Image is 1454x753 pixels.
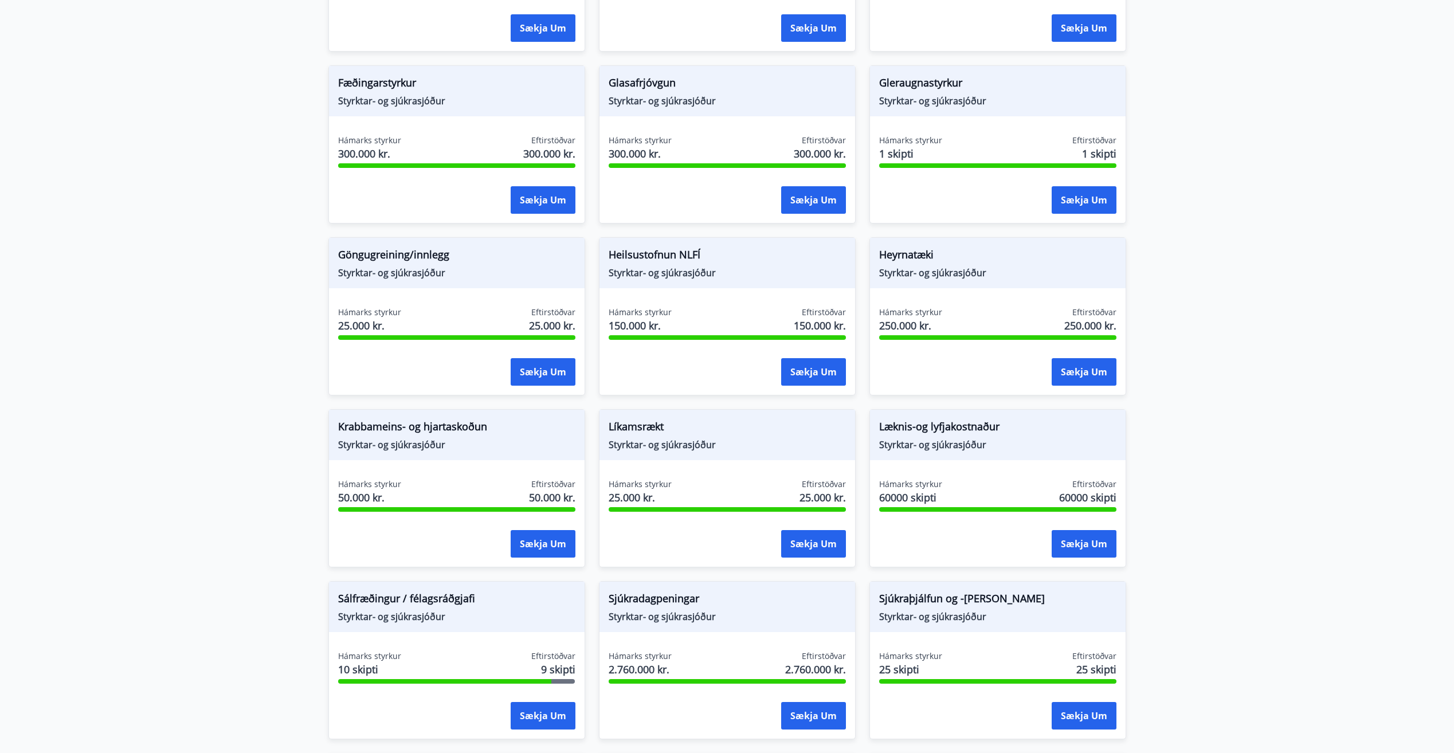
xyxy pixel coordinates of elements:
[879,318,942,333] span: 250.000 kr.
[879,610,1116,623] span: Styrktar- og sjúkrasjóður
[1076,662,1116,677] span: 25 skipti
[799,490,846,505] span: 25.000 kr.
[879,95,1116,107] span: Styrktar- og sjúkrasjóður
[609,318,672,333] span: 150.000 kr.
[338,438,575,451] span: Styrktar- og sjúkrasjóður
[1064,318,1116,333] span: 250.000 kr.
[1052,702,1116,730] button: Sækja um
[781,14,846,42] button: Sækja um
[511,530,575,558] button: Sækja um
[879,479,942,490] span: Hámarks styrkur
[609,307,672,318] span: Hámarks styrkur
[794,146,846,161] span: 300.000 kr.
[338,662,401,677] span: 10 skipti
[879,266,1116,279] span: Styrktar- og sjúkrasjóður
[609,438,846,451] span: Styrktar- og sjúkrasjóður
[511,14,575,42] button: Sækja um
[609,95,846,107] span: Styrktar- og sjúkrasjóður
[338,75,575,95] span: Fæðingarstyrkur
[1059,490,1116,505] span: 60000 skipti
[531,307,575,318] span: Eftirstöðvar
[1072,135,1116,146] span: Eftirstöðvar
[1052,358,1116,386] button: Sækja um
[338,318,401,333] span: 25.000 kr.
[879,438,1116,451] span: Styrktar- og sjúkrasjóður
[609,135,672,146] span: Hámarks styrkur
[338,479,401,490] span: Hámarks styrkur
[879,662,942,677] span: 25 skipti
[531,650,575,662] span: Eftirstöðvar
[541,662,575,677] span: 9 skipti
[511,702,575,730] button: Sækja um
[1052,14,1116,42] button: Sækja um
[338,266,575,279] span: Styrktar- og sjúkrasjóður
[529,318,575,333] span: 25.000 kr.
[609,610,846,623] span: Styrktar- og sjúkrasjóður
[802,307,846,318] span: Eftirstöðvar
[338,247,575,266] span: Göngugreining/innlegg
[609,662,672,677] span: 2.760.000 kr.
[609,591,846,610] span: Sjúkradagpeningar
[338,650,401,662] span: Hámarks styrkur
[879,135,942,146] span: Hámarks styrkur
[511,186,575,214] button: Sækja um
[609,650,672,662] span: Hámarks styrkur
[781,186,846,214] button: Sækja um
[609,247,846,266] span: Heilsustofnun NLFÍ
[1052,530,1116,558] button: Sækja um
[338,135,401,146] span: Hámarks styrkur
[338,610,575,623] span: Styrktar- og sjúkrasjóður
[879,490,942,505] span: 60000 skipti
[785,662,846,677] span: 2.760.000 kr.
[1072,650,1116,662] span: Eftirstöðvar
[511,358,575,386] button: Sækja um
[781,358,846,386] button: Sækja um
[609,490,672,505] span: 25.000 kr.
[879,307,942,318] span: Hámarks styrkur
[338,146,401,161] span: 300.000 kr.
[338,419,575,438] span: Krabbameins- og hjartaskoðun
[609,479,672,490] span: Hámarks styrkur
[879,591,1116,610] span: Sjúkraþjálfun og -[PERSON_NAME]
[338,591,575,610] span: Sálfræðingur / félagsráðgjafi
[879,419,1116,438] span: Læknis-og lyfjakostnaður
[609,419,846,438] span: Líkamsrækt
[338,490,401,505] span: 50.000 kr.
[781,530,846,558] button: Sækja um
[1052,186,1116,214] button: Sækja um
[794,318,846,333] span: 150.000 kr.
[802,135,846,146] span: Eftirstöðvar
[802,650,846,662] span: Eftirstöðvar
[531,135,575,146] span: Eftirstöðvar
[802,479,846,490] span: Eftirstöðvar
[523,146,575,161] span: 300.000 kr.
[338,307,401,318] span: Hámarks styrkur
[531,479,575,490] span: Eftirstöðvar
[1072,307,1116,318] span: Eftirstöðvar
[879,75,1116,95] span: Gleraugnastyrkur
[1082,146,1116,161] span: 1 skipti
[529,490,575,505] span: 50.000 kr.
[609,146,672,161] span: 300.000 kr.
[879,146,942,161] span: 1 skipti
[1072,479,1116,490] span: Eftirstöðvar
[879,247,1116,266] span: Heyrnatæki
[879,650,942,662] span: Hámarks styrkur
[609,75,846,95] span: Glasafrjóvgun
[338,95,575,107] span: Styrktar- og sjúkrasjóður
[609,266,846,279] span: Styrktar- og sjúkrasjóður
[781,702,846,730] button: Sækja um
